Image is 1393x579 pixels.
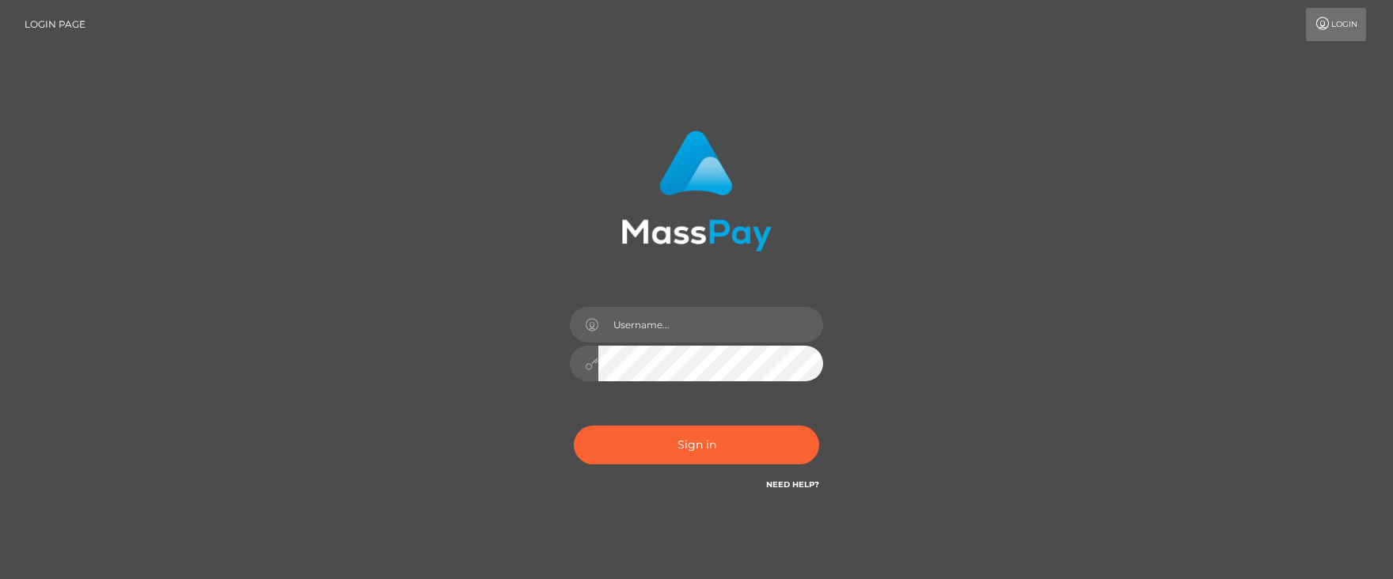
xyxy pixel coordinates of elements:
[598,307,823,342] input: Username...
[1306,8,1366,41] a: Login
[621,131,772,252] img: MassPay Login
[25,8,85,41] a: Login Page
[574,426,819,464] button: Sign in
[766,479,819,490] a: Need Help?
